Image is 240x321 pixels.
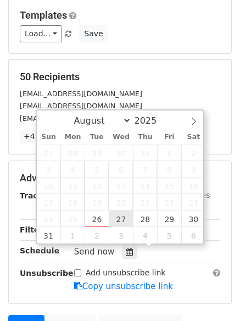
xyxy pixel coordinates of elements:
[86,267,166,279] label: Add unsubscribe link
[60,227,85,243] span: September 1, 2025
[157,134,181,141] span: Fri
[85,145,109,161] span: July 29, 2025
[37,194,61,211] span: August 17, 2025
[20,130,66,143] a: +47 more
[109,211,133,227] span: August 27, 2025
[109,161,133,178] span: August 6, 2025
[20,71,220,83] h5: 50 Recipients
[181,211,205,227] span: August 30, 2025
[37,178,61,194] span: August 10, 2025
[157,211,181,227] span: August 29, 2025
[133,227,157,243] span: September 4, 2025
[20,114,142,123] small: [EMAIL_ADDRESS][DOMAIN_NAME]
[131,115,171,126] input: Year
[185,268,240,321] iframe: Chat Widget
[37,145,61,161] span: July 27, 2025
[133,178,157,194] span: August 14, 2025
[157,227,181,243] span: September 5, 2025
[20,172,220,184] h5: Advanced
[109,227,133,243] span: September 3, 2025
[74,247,115,257] span: Send now
[20,191,57,200] strong: Tracking
[20,102,142,110] small: [EMAIL_ADDRESS][DOMAIN_NAME]
[37,211,61,227] span: August 24, 2025
[20,9,67,21] a: Templates
[181,227,205,243] span: September 6, 2025
[133,194,157,211] span: August 21, 2025
[20,246,59,255] strong: Schedule
[109,194,133,211] span: August 20, 2025
[157,145,181,161] span: August 1, 2025
[60,134,85,141] span: Mon
[85,134,109,141] span: Tue
[157,194,181,211] span: August 22, 2025
[20,269,74,278] strong: Unsubscribe
[60,161,85,178] span: August 4, 2025
[74,281,173,291] a: Copy unsubscribe link
[133,145,157,161] span: July 31, 2025
[133,161,157,178] span: August 7, 2025
[60,211,85,227] span: August 25, 2025
[60,194,85,211] span: August 18, 2025
[181,134,205,141] span: Sat
[79,25,108,42] button: Save
[133,134,157,141] span: Thu
[85,161,109,178] span: August 5, 2025
[85,211,109,227] span: August 26, 2025
[181,178,205,194] span: August 16, 2025
[181,194,205,211] span: August 23, 2025
[181,161,205,178] span: August 9, 2025
[109,134,133,141] span: Wed
[85,178,109,194] span: August 12, 2025
[85,227,109,243] span: September 2, 2025
[109,145,133,161] span: July 30, 2025
[109,178,133,194] span: August 13, 2025
[157,178,181,194] span: August 15, 2025
[157,161,181,178] span: August 8, 2025
[20,90,142,98] small: [EMAIL_ADDRESS][DOMAIN_NAME]
[37,161,61,178] span: August 3, 2025
[37,227,61,243] span: August 31, 2025
[85,194,109,211] span: August 19, 2025
[133,211,157,227] span: August 28, 2025
[20,25,62,42] a: Load...
[60,178,85,194] span: August 11, 2025
[181,145,205,161] span: August 2, 2025
[60,145,85,161] span: July 28, 2025
[37,134,61,141] span: Sun
[20,225,48,234] strong: Filters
